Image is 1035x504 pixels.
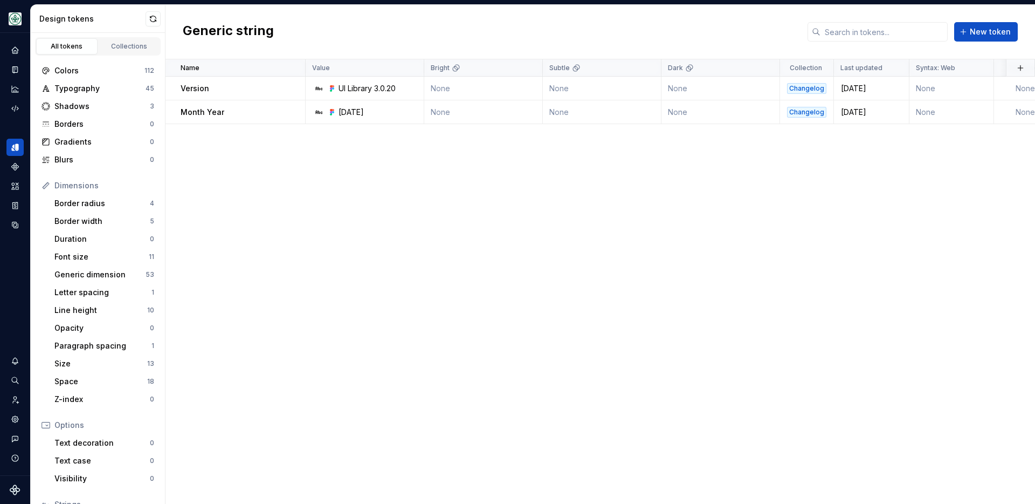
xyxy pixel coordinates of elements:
div: Border width [54,216,150,227]
div: 0 [150,324,154,332]
p: Last updated [840,64,882,72]
div: Line height [54,305,147,316]
a: Border radius4 [50,195,158,212]
p: Dark [668,64,683,72]
div: Text case [54,455,150,466]
p: Month Year [181,107,224,118]
div: Invite team [6,391,24,408]
div: 1 [151,288,154,297]
a: Assets [6,178,24,195]
a: Typography45 [37,80,158,97]
div: Colors [54,65,144,76]
div: 11 [149,253,154,261]
div: Blurs [54,154,150,165]
button: Contact support [6,430,24,447]
a: Design tokens [6,139,24,156]
div: Notifications [6,352,24,370]
div: Changelog [787,83,826,94]
a: Storybook stories [6,197,24,214]
div: 0 [150,138,154,146]
a: Z-index0 [50,391,158,408]
div: 53 [146,270,154,279]
div: 4 [150,199,154,208]
a: Code automation [6,100,24,117]
div: 0 [150,439,154,447]
div: Z-index [54,394,150,405]
p: Version [181,83,209,94]
div: [DATE] [834,107,908,118]
td: None [661,100,780,124]
div: 112 [144,66,154,75]
div: Documentation [6,61,24,78]
div: 45 [146,84,154,93]
div: 0 [150,235,154,243]
p: Value [312,64,330,72]
div: Paragraph spacing [54,340,151,351]
img: df5db9ef-aba0-4771-bf51-9763b7497661.png [9,12,22,25]
p: Subtle [549,64,570,72]
a: Letter spacing1 [50,284,158,301]
div: 5 [150,217,154,226]
div: Duration [54,234,150,244]
span: New token [970,26,1011,37]
div: Options [54,420,154,431]
div: Gradients [54,137,150,147]
td: None [909,100,994,124]
div: Text decoration [54,438,150,448]
a: Analytics [6,80,24,98]
div: 3 [150,102,154,111]
button: New token [954,22,1018,42]
div: Borders [54,119,150,130]
div: Settings [6,411,24,428]
div: Opacity [54,323,150,333]
div: 0 [150,155,154,164]
td: None [543,77,661,100]
div: Collections [102,42,156,51]
a: Border width5 [50,213,158,230]
a: Text decoration0 [50,434,158,452]
div: [DATE] [834,83,908,94]
div: Shadows [54,101,150,112]
div: Border radius [54,198,150,209]
td: None [543,100,661,124]
div: Typography [54,83,146,94]
div: Data sources [6,216,24,234]
button: Search ⌘K [6,372,24,389]
div: Space [54,376,147,387]
div: Generic dimension [54,269,146,280]
h2: Generic string [183,22,274,42]
input: Search in tokens... [820,22,948,42]
p: Collection [790,64,822,72]
div: 0 [150,457,154,465]
div: 1 [151,342,154,350]
div: All tokens [40,42,94,51]
a: Size13 [50,355,158,372]
td: None [424,100,543,124]
a: Blurs0 [37,151,158,168]
div: Font size [54,251,149,262]
div: 0 [150,395,154,404]
a: Components [6,158,24,175]
div: [DATE] [339,107,364,118]
a: Space18 [50,373,158,390]
div: Visibility [54,473,150,484]
p: Name [181,64,199,72]
p: Syntax: Web [916,64,955,72]
a: Generic dimension53 [50,266,158,283]
td: None [424,77,543,100]
div: 13 [147,359,154,368]
svg: Supernova Logo [10,485,20,495]
a: Paragraph spacing1 [50,337,158,355]
div: Home [6,42,24,59]
div: Dimensions [54,180,154,191]
a: Duration0 [50,230,158,248]
div: Letter spacing [54,287,151,298]
div: 18 [147,377,154,386]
